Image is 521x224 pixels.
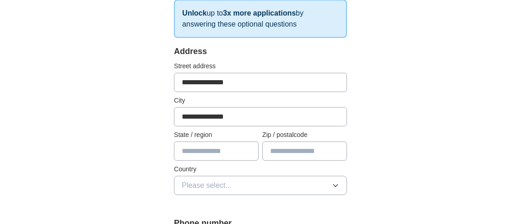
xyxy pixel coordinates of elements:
[182,180,232,191] span: Please select...
[182,9,206,17] strong: Unlock
[174,130,259,140] label: State / region
[174,176,347,195] button: Please select...
[174,61,347,71] label: Street address
[223,9,296,17] strong: 3x more applications
[174,45,347,58] div: Address
[174,96,347,105] label: City
[262,130,347,140] label: Zip / postalcode
[174,164,347,174] label: Country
